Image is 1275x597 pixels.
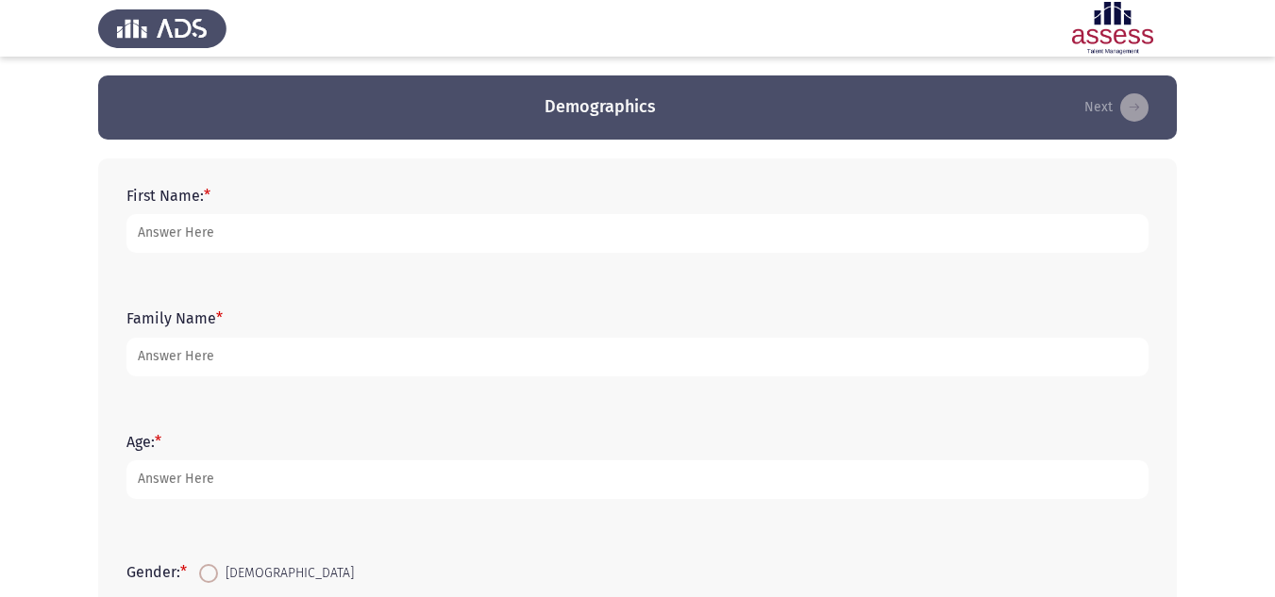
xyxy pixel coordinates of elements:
label: Family Name [126,309,223,327]
img: Assess Talent Management logo [98,2,226,55]
input: add answer text [126,460,1149,499]
img: Assessment logo of ASSESS English Language Assessment (3 Module) (Ba - IB) [1049,2,1177,55]
label: First Name: [126,187,210,205]
label: Age: [126,433,161,451]
input: add answer text [126,338,1149,376]
h3: Demographics [545,95,656,119]
button: load next page [1079,92,1154,123]
span: [DEMOGRAPHIC_DATA] [218,562,354,585]
label: Gender: [126,563,187,581]
input: add answer text [126,214,1149,253]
